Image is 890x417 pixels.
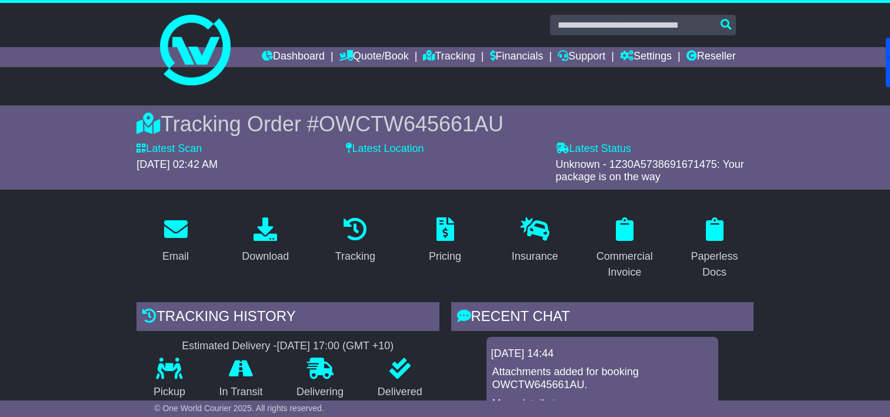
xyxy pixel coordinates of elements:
[594,249,656,280] div: Commercial Invoice
[155,213,196,269] a: Email
[136,302,439,334] div: Tracking history
[556,158,744,183] span: Unknown - 1Z30A5738691671475: Your package is on the way
[492,366,712,391] p: Attachments added for booking OWCTW645661AU.
[421,213,469,269] a: Pricing
[451,302,754,334] div: RECENT CHAT
[675,213,754,284] a: Paperless Docs
[686,47,736,67] a: Reseller
[202,386,280,399] p: In Transit
[504,213,566,269] a: Insurance
[556,143,631,155] label: Latest Status
[586,213,664,284] a: Commercial Invoice
[512,249,558,264] div: Insurance
[335,249,375,264] div: Tracking
[429,249,461,264] div: Pricing
[242,249,289,264] div: Download
[558,47,605,67] a: Support
[136,340,439,353] div: Estimated Delivery -
[136,158,218,170] span: [DATE] 02:42 AM
[683,249,746,280] div: Paperless Docs
[162,249,189,264] div: Email
[279,386,361,399] p: Delivering
[346,143,424,155] label: Latest Location
[491,347,714,360] div: [DATE] 14:44
[154,403,324,413] span: © One World Courier 2025. All rights reserved.
[136,111,754,137] div: Tracking Order #
[319,112,504,136] span: OWCTW645661AU
[361,386,439,399] p: Delivered
[136,386,202,399] p: Pickup
[339,47,409,67] a: Quote/Book
[490,47,544,67] a: Financials
[234,213,296,269] a: Download
[136,143,202,155] label: Latest Scan
[262,47,325,67] a: Dashboard
[492,398,712,411] p: More details: .
[553,398,574,409] a: here
[620,47,672,67] a: Settings
[328,213,383,269] a: Tracking
[276,340,394,353] div: [DATE] 17:00 (GMT +10)
[423,47,475,67] a: Tracking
